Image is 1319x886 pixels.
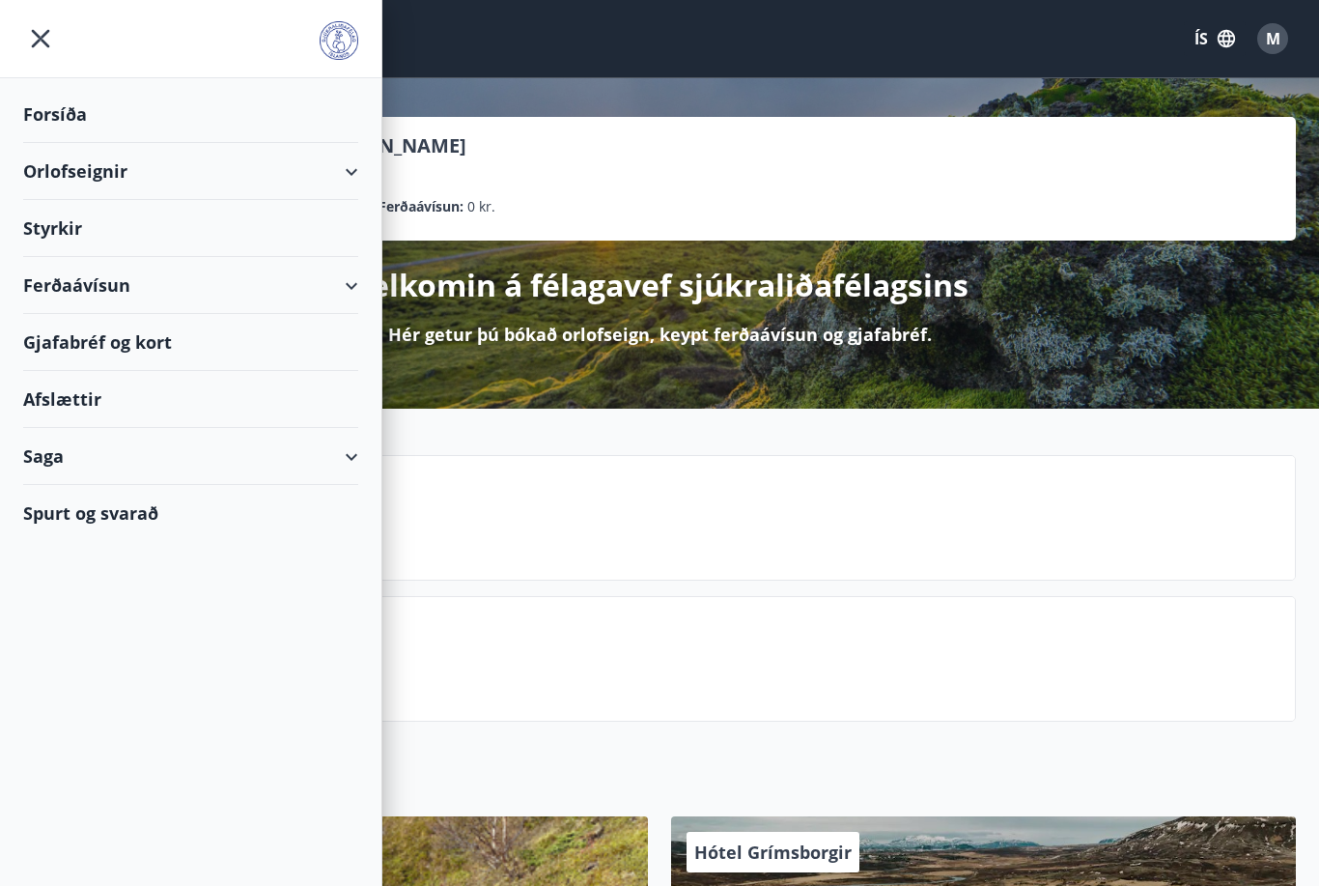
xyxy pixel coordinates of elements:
[23,200,358,257] div: Styrkir
[23,257,358,314] div: Ferðaávísun
[165,645,1279,678] p: Spurt og svarað
[1184,21,1246,56] button: ÍS
[23,371,358,428] div: Afslættir
[1249,15,1296,62] button: M
[379,196,463,217] p: Ferðaávísun :
[165,504,1279,537] p: Næstu helgi
[23,485,358,541] div: Spurt og svarað
[1266,28,1280,49] span: M
[23,143,358,200] div: Orlofseignir
[320,21,358,60] img: union_logo
[351,264,968,306] p: Velkomin á félagavef sjúkraliðafélagsins
[467,196,495,217] span: 0 kr.
[23,86,358,143] div: Forsíða
[388,322,932,347] p: Hér getur þú bókað orlofseign, keypt ferðaávísun og gjafabréf.
[694,841,852,864] span: Hótel Grímsborgir
[23,314,358,371] div: Gjafabréf og kort
[23,21,58,56] button: menu
[23,428,358,485] div: Saga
